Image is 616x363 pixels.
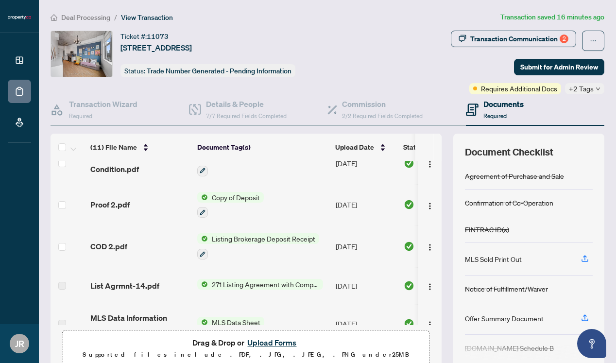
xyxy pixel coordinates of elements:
[69,98,137,110] h4: Transaction Wizard
[399,134,482,161] th: Status
[426,160,434,168] img: Logo
[422,316,438,331] button: Logo
[332,304,400,343] td: [DATE]
[465,197,553,208] div: Confirmation of Co-Operation
[197,279,208,290] img: Status Icon
[208,279,323,290] span: 271 Listing Agreement with Company Schedule A
[147,32,169,41] span: 11073
[121,13,173,22] span: View Transaction
[90,142,137,153] span: (11) File Name
[197,317,264,328] button: Status IconMLS Data Sheet
[422,197,438,212] button: Logo
[342,98,423,110] h4: Commission
[197,317,208,328] img: Status Icon
[197,192,208,203] img: Status Icon
[8,15,31,20] img: logo
[335,142,374,153] span: Upload Date
[404,241,414,252] img: Document Status
[120,64,295,77] div: Status:
[68,349,424,361] p: Supported files include .PDF, .JPG, .JPEG, .PNG under 25 MB
[596,86,600,91] span: down
[206,98,287,110] h4: Details & People
[208,233,319,244] span: Listing Brokerage Deposit Receipt
[61,13,110,22] span: Deal Processing
[90,241,127,252] span: COD 2.pdf
[483,98,524,110] h4: Documents
[500,12,604,23] article: Transaction saved 16 minutes ago
[422,156,438,171] button: Logo
[208,317,264,328] span: MLS Data Sheet
[404,280,414,291] img: Document Status
[520,59,598,75] span: Submit for Admin Review
[514,59,604,75] button: Submit for Admin Review
[244,336,299,349] button: Upload Forms
[465,171,564,181] div: Agreement of Purchase and Sale
[51,31,112,77] img: IMG-C12421474_1.jpg
[15,337,24,350] span: JR
[342,112,423,120] span: 2/2 Required Fields Completed
[51,14,57,21] span: home
[332,267,400,304] td: [DATE]
[69,112,92,120] span: Required
[90,312,189,335] span: MLS Data Information Sheet.pdf
[483,112,507,120] span: Required
[90,199,130,210] span: Proof 2.pdf
[560,35,568,43] div: 2
[120,42,192,53] span: [STREET_ADDRESS]
[120,31,169,42] div: Ticket #:
[465,145,553,159] span: Document Checklist
[465,254,522,264] div: MLS Sold Print Out
[481,83,557,94] span: Requires Additional Docs
[197,279,323,290] button: Status Icon271 Listing Agreement with Company Schedule A
[451,31,576,47] button: Transaction Communication2
[90,280,159,292] span: List Agrmnt-14.pdf
[147,67,291,75] span: Trade Number Generated - Pending Information
[197,192,264,218] button: Status IconCopy of Deposit
[426,283,434,291] img: Logo
[569,83,594,94] span: +2 Tags
[206,112,287,120] span: 7/7 Required Fields Completed
[426,321,434,328] img: Logo
[470,31,568,47] div: Transaction Communication
[465,313,544,324] div: Offer Summary Document
[404,199,414,210] img: Document Status
[426,243,434,251] img: Logo
[590,37,597,44] span: ellipsis
[404,318,414,329] img: Document Status
[208,192,264,203] span: Copy of Deposit
[332,184,400,226] td: [DATE]
[331,134,399,161] th: Upload Date
[197,233,319,259] button: Status IconListing Brokerage Deposit Receipt
[422,278,438,294] button: Logo
[422,239,438,254] button: Logo
[404,158,414,169] img: Document Status
[403,142,423,153] span: Status
[90,152,189,175] span: Amendment - Extension of Condition.pdf
[332,225,400,267] td: [DATE]
[426,202,434,210] img: Logo
[197,150,254,176] button: Status IconAmendment
[114,12,117,23] li: /
[465,224,509,235] div: FINTRAC ID(s)
[465,343,554,353] div: [DOMAIN_NAME] Schedule B
[86,134,193,161] th: (11) File Name
[193,134,331,161] th: Document Tag(s)
[465,283,548,294] div: Notice of Fulfillment/Waiver
[192,336,299,349] span: Drag & Drop or
[577,329,606,358] button: Open asap
[197,233,208,244] img: Status Icon
[332,142,400,184] td: [DATE]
